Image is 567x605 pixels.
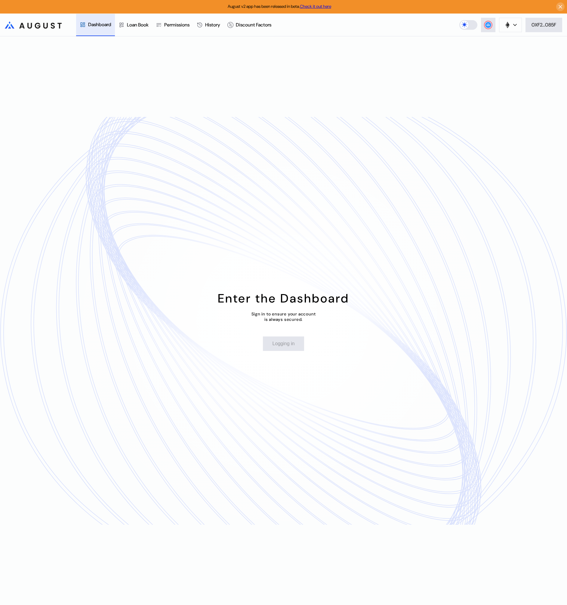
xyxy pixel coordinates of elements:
[228,4,331,9] span: August v2 app has been released in beta.
[236,22,271,28] div: Discount Factors
[251,311,316,322] div: Sign in to ensure your account is always secured.
[164,22,190,28] div: Permissions
[127,22,149,28] div: Loan Book
[224,14,275,36] a: Discount Factors
[218,290,349,306] div: Enter the Dashboard
[532,22,556,28] div: 0XF2...085F
[205,22,220,28] div: History
[300,4,331,9] a: Check it out here
[525,18,562,32] button: 0XF2...085F
[504,22,511,28] img: chain logo
[152,14,193,36] a: Permissions
[76,14,115,36] a: Dashboard
[88,21,111,28] div: Dashboard
[263,336,304,351] button: Logging in
[499,18,522,32] button: chain logo
[115,14,152,36] a: Loan Book
[193,14,224,36] a: History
